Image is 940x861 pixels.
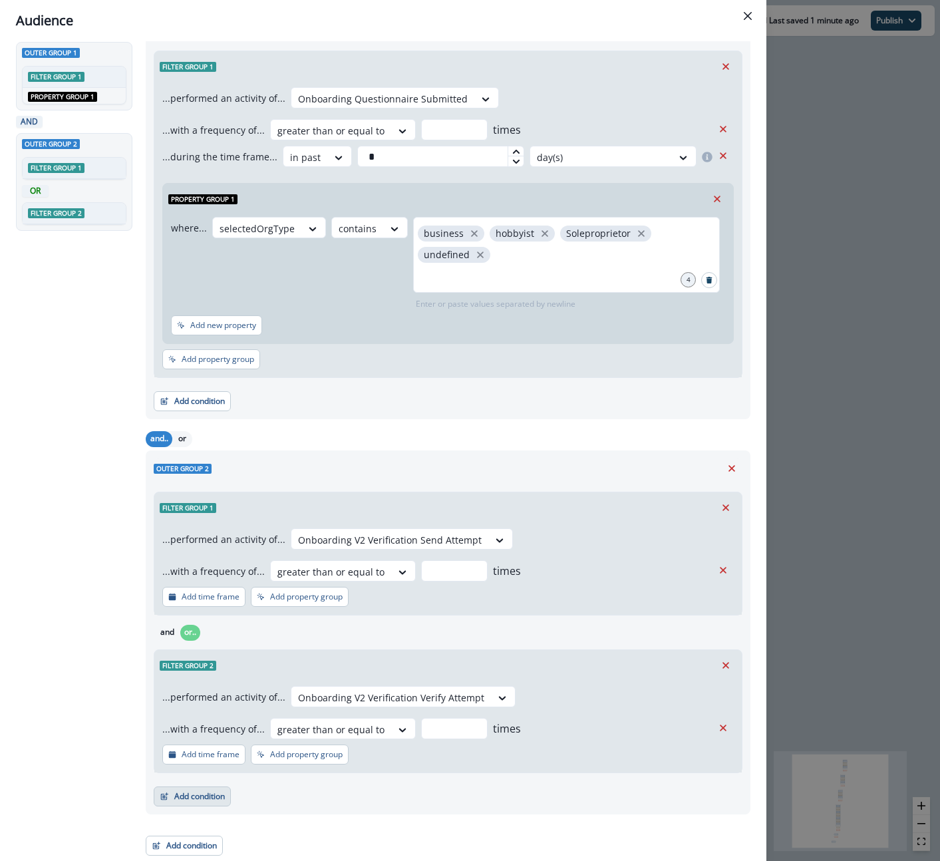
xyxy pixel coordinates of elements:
button: Remove [712,119,734,139]
button: Remove [712,146,734,166]
span: Property group 1 [28,92,97,102]
p: hobbyist [496,228,534,240]
button: Add new property [171,315,262,335]
span: Property group 1 [168,194,237,204]
button: or [172,431,192,447]
span: Filter group 2 [28,208,84,218]
button: close [538,227,551,240]
p: Add new property [190,321,256,330]
button: Add condition [154,391,231,411]
div: Audience [16,11,750,31]
button: Search [701,272,717,288]
button: Add time frame [162,587,245,607]
p: times [493,563,521,579]
p: Add time frame [182,592,239,602]
button: and.. [146,431,172,447]
span: Filter group 1 [28,163,84,173]
div: 4 [681,272,696,287]
button: and [154,625,180,641]
button: Remove [712,718,734,738]
button: Add property group [162,349,260,369]
button: Remove [721,458,742,478]
button: close [474,248,487,261]
p: ...during the time frame... [162,150,277,164]
button: Add condition [154,786,231,806]
p: Enter or paste values separated by newline [413,298,578,310]
span: Filter group 2 [160,661,216,671]
p: Add property group [182,355,254,364]
span: Outer group 2 [154,464,212,474]
p: where... [171,221,207,235]
button: Close [737,5,758,27]
button: Remove [715,498,736,518]
span: Outer group 1 [22,48,80,58]
span: Outer group 2 [22,139,80,149]
button: Remove [706,189,728,209]
p: OR [25,185,46,197]
p: ...with a frequency of... [162,722,265,736]
p: times [493,721,521,737]
p: AND [19,116,40,128]
button: close [635,227,648,240]
p: times [493,122,521,138]
p: ...performed an activity of... [162,91,285,105]
button: Add condition [146,836,223,856]
button: close [468,227,481,240]
p: Soleproprietor [566,228,631,240]
button: Remove [715,655,736,675]
button: Remove [712,560,734,580]
p: ...with a frequency of... [162,564,265,578]
p: Add property group [270,750,343,759]
p: business [424,228,464,240]
p: Add property group [270,592,343,602]
p: undefined [424,250,470,261]
p: ...performed an activity of... [162,532,285,546]
span: Filter group 1 [160,503,216,513]
button: Remove [715,57,736,77]
button: Add property group [251,745,349,765]
span: Filter group 1 [160,62,216,72]
p: ...with a frequency of... [162,123,265,137]
p: Add time frame [182,750,239,759]
p: ...performed an activity of... [162,690,285,704]
button: or.. [180,625,200,641]
span: Filter group 1 [28,72,84,82]
button: Add property group [251,587,349,607]
button: Add time frame [162,745,245,765]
